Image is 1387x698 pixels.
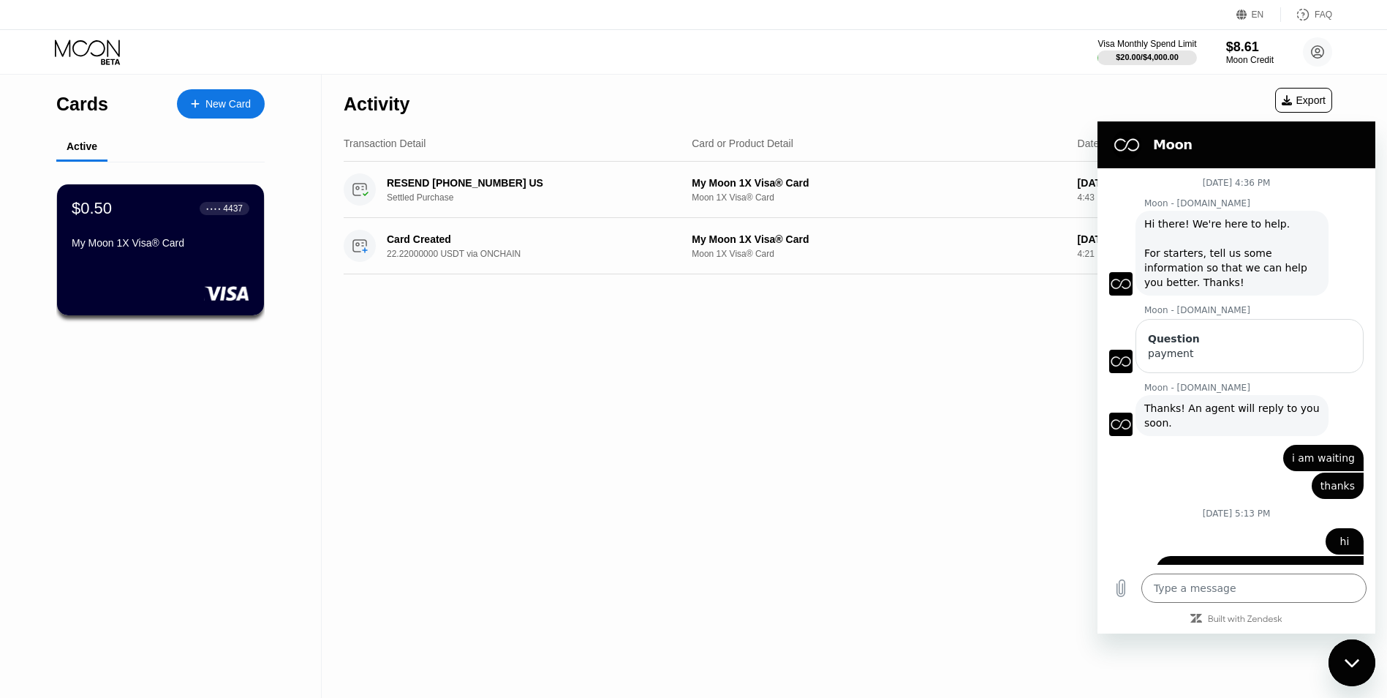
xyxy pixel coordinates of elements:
div: Activity [344,94,409,115]
div: Card or Product Detail [692,138,793,149]
div: Cards [56,94,108,115]
div: RESEND [PHONE_NUMBER] USSettled PurchaseMy Moon 1X Visa® CardMoon 1X Visa® Card[DATE]4:43 PM$20.00 [344,162,1332,218]
iframe: Messaging window [1097,121,1375,634]
div: $0.50 [72,199,112,218]
div: 4:21 PM [1078,249,1228,259]
div: FAQ [1315,10,1332,20]
div: Visa Monthly Spend Limit [1097,39,1196,49]
div: Moon Credit [1226,55,1274,65]
div: Moon 1X Visa® Card [692,249,1065,259]
div: $0.50● ● ● ●4437My Moon 1X Visa® Card [57,184,264,315]
div: [DATE] [1078,177,1228,189]
div: New Card [205,98,251,110]
div: My Moon 1X Visa® Card [692,177,1065,189]
div: Export [1275,88,1332,113]
div: Active [67,140,97,152]
div: $8.61Moon Credit [1226,40,1274,65]
div: EN [1252,10,1264,20]
div: Export [1282,94,1326,106]
div: ● ● ● ● [206,206,221,211]
div: Moon 1X Visa® Card [692,192,1065,203]
div: $20.00 / $4,000.00 [1116,53,1179,61]
div: 4:43 PM [1078,192,1228,203]
div: EN [1236,7,1281,22]
div: [DATE] [1078,233,1228,245]
div: Date & Time [1078,138,1134,149]
div: Settled Purchase [387,192,689,203]
div: My Moon 1X Visa® Card [72,237,249,249]
div: RESEND [PHONE_NUMBER] US [387,177,668,189]
div: 4437 [223,203,243,214]
div: FAQ [1281,7,1332,22]
div: Card Created [387,233,668,245]
div: Transaction Detail [344,138,426,149]
iframe: Button to launch messaging window, conversation in progress [1329,639,1375,686]
div: Card Created22.22000000 USDT via ONCHAINMy Moon 1X Visa® CardMoon 1X Visa® Card[DATE]4:21 PM$20.50 [344,218,1332,274]
div: Visa Monthly Spend Limit$20.00/$4,000.00 [1097,39,1196,65]
div: My Moon 1X Visa® Card [692,233,1065,245]
div: 22.22000000 USDT via ONCHAIN [387,249,689,259]
div: $8.61 [1226,40,1274,55]
div: New Card [177,89,265,119]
